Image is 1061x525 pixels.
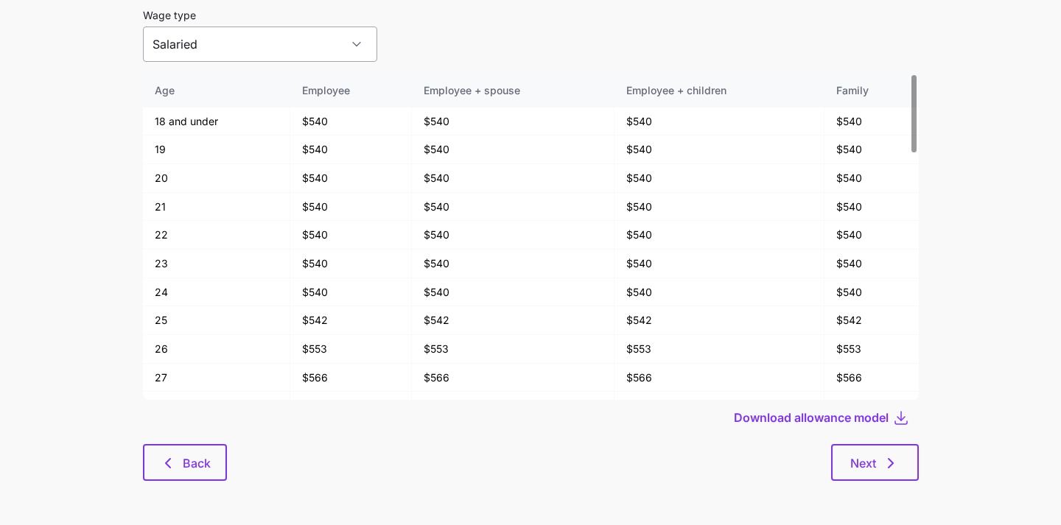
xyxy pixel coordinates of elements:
td: $540 [824,221,919,250]
td: $542 [614,306,824,335]
td: $540 [614,250,824,278]
td: $566 [290,364,412,392]
td: $540 [412,278,615,307]
td: $542 [824,306,919,335]
td: $540 [290,164,412,193]
td: $540 [824,135,919,164]
div: Age [155,82,278,99]
td: 21 [143,193,290,222]
div: Employee [302,82,399,99]
td: $587 [614,392,824,420]
span: Download allowance model [734,409,889,426]
span: Next [850,454,876,472]
td: $540 [824,278,919,307]
button: Back [143,444,227,481]
label: Wage type [143,7,196,24]
td: $540 [290,193,412,222]
td: $553 [290,335,412,364]
td: 25 [143,306,290,335]
td: $540 [614,135,824,164]
td: $540 [290,278,412,307]
td: $540 [824,108,919,136]
td: $540 [614,221,824,250]
td: $540 [412,193,615,222]
td: $566 [824,364,919,392]
td: 27 [143,364,290,392]
div: Employee + spouse [424,82,603,99]
td: $587 [290,392,412,420]
td: $553 [824,335,919,364]
td: $540 [614,108,824,136]
td: $540 [290,250,412,278]
td: $542 [290,306,412,335]
td: $540 [412,135,615,164]
td: $540 [290,108,412,136]
td: 28 [143,392,290,420]
td: 18 and under [143,108,290,136]
td: $542 [412,306,615,335]
td: $540 [412,221,615,250]
td: $566 [412,364,615,392]
div: Employee + children [626,82,811,99]
span: Back [183,454,211,472]
td: $540 [824,164,919,193]
td: 19 [143,135,290,164]
td: $540 [290,221,412,250]
td: $587 [412,392,615,420]
td: $540 [614,278,824,307]
td: $566 [614,364,824,392]
td: $540 [614,193,824,222]
button: Next [831,444,919,481]
td: $540 [824,193,919,222]
td: 24 [143,278,290,307]
td: 20 [143,164,290,193]
td: $540 [824,250,919,278]
td: $553 [412,335,615,364]
td: $540 [290,135,412,164]
td: 26 [143,335,290,364]
td: $540 [412,108,615,136]
td: $553 [614,335,824,364]
td: $540 [412,250,615,278]
td: $540 [412,164,615,193]
td: 22 [143,221,290,250]
td: 23 [143,250,290,278]
div: Family [836,82,907,99]
button: Download allowance model [734,409,892,426]
td: $540 [614,164,824,193]
td: $587 [824,392,919,420]
input: Select wage type [143,27,377,62]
